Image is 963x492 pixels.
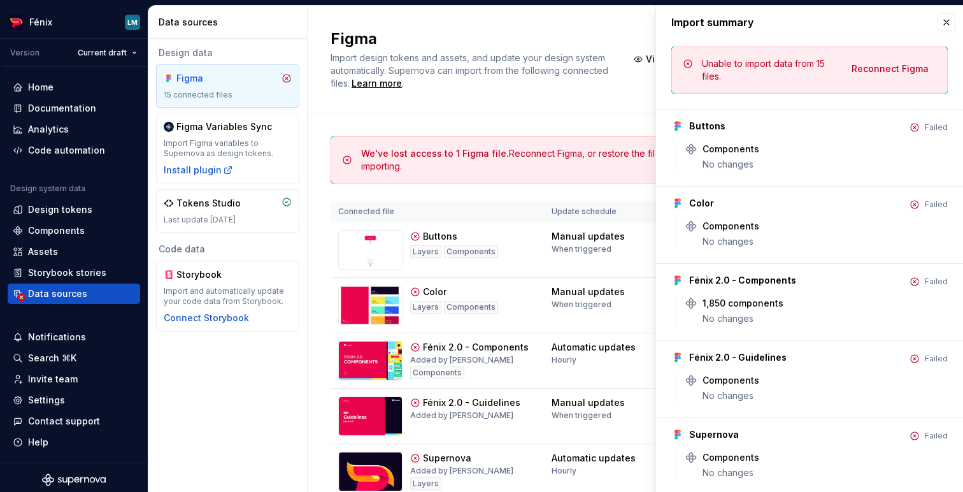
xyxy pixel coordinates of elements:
[925,199,948,210] div: Failed
[156,243,299,256] div: Code data
[646,53,711,66] span: View summary
[444,245,498,258] div: Components
[703,374,759,387] div: Components
[8,263,140,283] a: Storybook stories
[8,411,140,431] button: Contact support
[8,221,140,241] a: Components
[703,297,783,310] div: 1,850 components
[331,201,544,222] th: Connected file
[156,261,299,332] a: StorybookImport and automatically update your code data from Storybook.Connect Storybook
[8,432,140,452] button: Help
[703,312,948,325] div: No changes
[8,77,140,98] a: Home
[331,29,612,49] h2: Figma
[8,140,140,161] a: Code automation
[28,81,53,94] div: Home
[8,390,140,410] a: Settings
[159,16,302,29] div: Data sources
[703,158,948,171] div: No changes
[10,48,39,58] div: Version
[552,286,625,298] div: Manual updates
[552,341,636,354] div: Automatic updates
[42,474,106,486] a: Supernova Logo
[164,164,233,177] div: Install plugin
[703,389,948,402] div: No changes
[689,428,739,441] div: Supernova
[8,327,140,347] button: Notifications
[361,148,509,159] span: We've lost access to 1 Figma file.
[552,300,611,310] div: When triggered
[703,143,759,156] div: Components
[423,452,471,465] div: Supernova
[8,119,140,140] a: Analytics
[544,201,650,222] th: Update schedule
[702,57,836,83] div: Unable to import data from 15 files.
[352,77,402,90] div: Learn more
[28,123,69,136] div: Analytics
[164,138,292,159] div: Import Figma variables to Supernova as design tokens.
[28,144,105,157] div: Code automation
[552,355,576,365] div: Hourly
[410,301,441,314] div: Layers
[925,277,948,287] div: Failed
[164,286,292,307] div: Import and automatically update your code data from Storybook.
[671,15,754,30] div: Import summary
[852,62,929,75] span: Reconnect Figma
[28,436,48,449] div: Help
[156,189,299,233] a: Tokens StudioLast update [DATE]
[8,98,140,119] a: Documentation
[423,341,529,354] div: Fénix 2.0 - Components
[28,287,87,300] div: Data sources
[650,201,776,222] th: Latest update
[176,197,241,210] div: Tokens Studio
[703,235,948,248] div: No changes
[843,57,937,80] button: Reconnect Figma
[552,244,611,254] div: When triggered
[703,220,759,233] div: Components
[925,354,948,364] div: Failed
[8,199,140,220] a: Design tokens
[164,215,292,225] div: Last update [DATE]
[410,245,441,258] div: Layers
[689,120,725,133] div: Buttons
[552,452,636,465] div: Automatic updates
[410,355,513,365] div: Added by [PERSON_NAME]
[28,266,106,279] div: Storybook stories
[423,230,457,243] div: Buttons
[703,467,948,479] div: No changes
[410,477,441,490] div: Layers
[28,331,86,344] div: Notifications
[423,396,520,409] div: Fénix 2.0 - Guidelines
[410,366,464,379] div: Components
[703,451,759,464] div: Components
[164,312,249,324] button: Connect Storybook
[176,268,238,281] div: Storybook
[29,16,52,29] div: Fénix
[8,348,140,368] button: Search ⌘K
[410,410,513,421] div: Added by [PERSON_NAME]
[156,64,299,108] a: Figma15 connected files
[552,466,576,476] div: Hourly
[156,47,299,59] div: Design data
[10,184,85,194] div: Design system data
[176,120,272,133] div: Figma Variables Sync
[552,410,611,421] div: When triggered
[156,113,299,184] a: Figma Variables SyncImport Figma variables to Supernova as design tokens.Install plugin
[8,284,140,304] a: Data sources
[9,15,24,30] img: c22002f0-c20a-4db5-8808-0be8483c155a.png
[3,8,145,36] button: FénixLM
[689,197,714,210] div: Color
[176,72,238,85] div: Figma
[164,90,292,100] div: 15 connected files
[28,394,65,407] div: Settings
[361,147,828,173] div: Reconnect Figma, or restore the file in [GEOGRAPHIC_DATA] to continue importing.
[925,122,948,133] div: Failed
[28,102,96,115] div: Documentation
[72,44,143,62] button: Current draft
[28,352,76,365] div: Search ⌘K
[28,373,78,386] div: Invite team
[552,230,625,243] div: Manual updates
[350,79,404,89] span: .
[28,245,58,258] div: Assets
